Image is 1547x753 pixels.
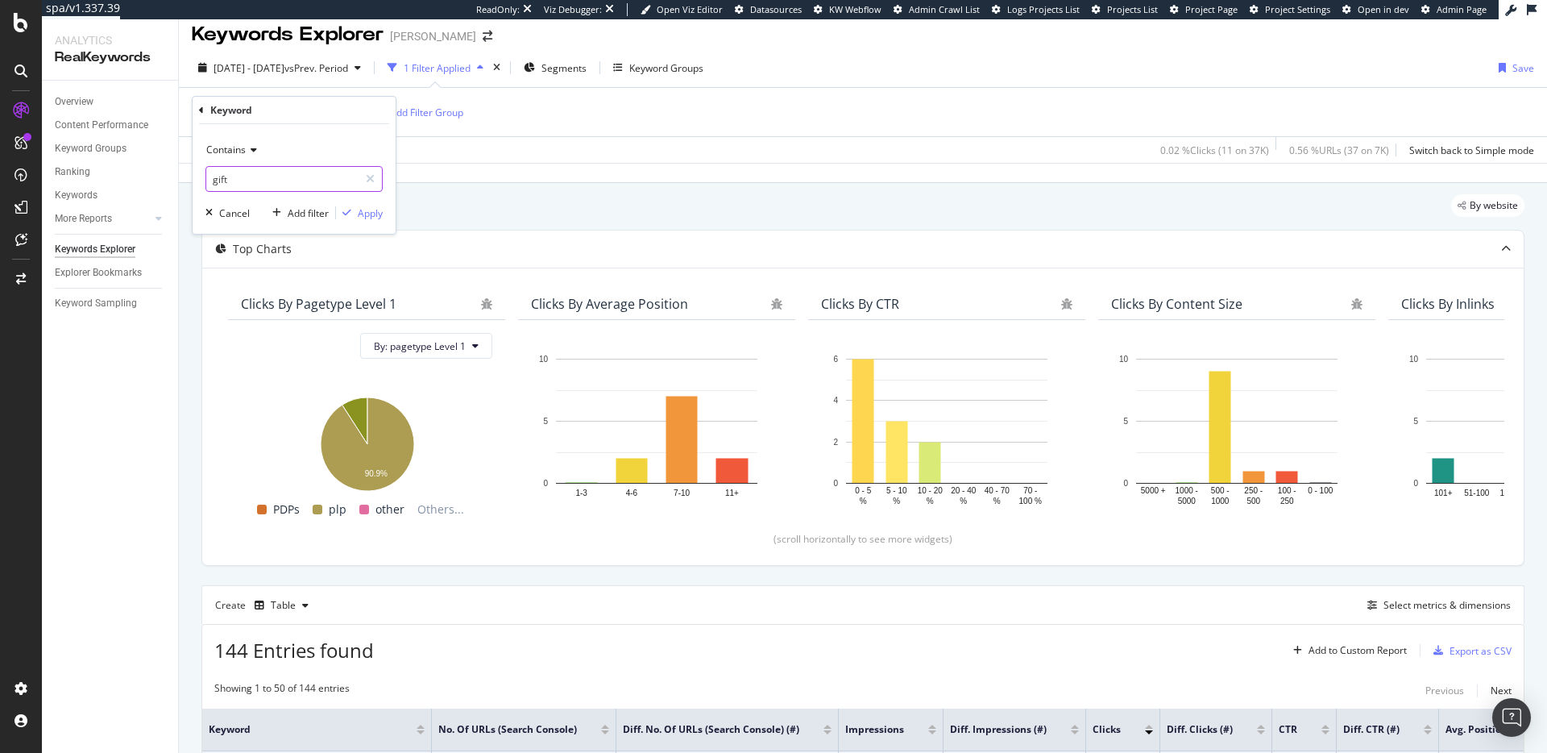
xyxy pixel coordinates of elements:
span: Others... [411,500,471,519]
text: % [893,497,900,505]
div: A chart. [241,389,492,493]
div: [PERSON_NAME] [390,28,476,44]
button: Add to Custom Report [1287,638,1407,664]
a: Explorer Bookmarks [55,264,167,281]
text: 5 - 10 [886,486,907,495]
text: 5 [543,417,548,426]
div: Previous [1425,684,1464,697]
span: Admin Crawl List [909,3,980,15]
text: 51-100 [1464,489,1490,497]
span: No. of URLs (Search Console) [438,722,577,737]
div: Explorer Bookmarks [55,264,142,281]
text: 0 [543,479,548,488]
text: 1-3 [575,489,587,497]
div: Keywords Explorer [192,21,384,48]
button: [DATE] - [DATE]vsPrev. Period [192,55,367,81]
div: Clicks By Inlinks [1401,296,1495,312]
div: Export as CSV [1450,644,1512,658]
text: 10 [1119,355,1129,364]
a: KW Webflow [814,3,881,16]
a: Logs Projects List [992,3,1080,16]
div: Keywords Explorer [55,241,135,258]
text: 250 - [1244,486,1263,495]
span: KW Webflow [829,3,881,15]
span: Datasources [750,3,802,15]
button: Add Filter Group [368,102,463,122]
text: 2 [833,438,838,447]
span: Diff. CTR (#) [1343,722,1400,737]
div: A chart. [821,351,1072,507]
text: 10 [1409,355,1419,364]
span: Diff. Clicks (#) [1167,722,1233,737]
div: Open Intercom Messenger [1492,698,1531,737]
a: Admin Crawl List [894,3,980,16]
div: Keyword Groups [55,140,126,157]
span: PDPs [273,500,300,519]
div: Cancel [219,206,250,220]
text: % [960,497,967,505]
div: Clicks By pagetype Level 1 [241,296,396,312]
button: Cancel [199,205,250,221]
svg: A chart. [531,351,782,507]
span: Keyword [209,722,392,737]
text: 20 - 40 [951,486,977,495]
span: Avg. Position [1445,722,1508,737]
div: Add Filter Group [390,106,463,119]
div: Keyword Sampling [55,295,137,312]
div: legacy label [1451,194,1524,217]
a: Keywords Explorer [55,241,167,258]
text: 500 - [1211,486,1230,495]
text: 5 [1413,417,1418,426]
div: Content Performance [55,117,148,134]
div: (scroll horizontally to see more widgets) [222,532,1504,546]
div: Clicks By CTR [821,296,899,312]
text: 16-50 [1499,489,1520,497]
button: By: pagetype Level 1 [360,333,492,359]
a: Open Viz Editor [641,3,723,16]
div: bug [481,298,492,310]
button: 1 Filter Applied [381,55,490,81]
a: Keywords [55,187,167,204]
button: Apply [336,205,383,221]
text: 0 - 100 [1308,486,1333,495]
div: A chart. [1111,351,1362,507]
div: arrow-right-arrow-left [483,31,492,42]
div: 1 Filter Applied [404,61,471,75]
button: Add filter [266,205,329,221]
div: bug [1061,298,1072,310]
a: More Reports [55,210,151,227]
div: Apply [358,206,383,220]
text: 90.9% [365,469,388,478]
div: 0.56 % URLs ( 37 on 7K ) [1289,144,1389,157]
text: 5 [1123,417,1128,426]
button: Select metrics & dimensions [1361,596,1511,615]
text: 10 - 20 [918,486,944,495]
div: Clicks By Content Size [1111,296,1242,312]
a: Datasources [735,3,802,16]
span: [DATE] - [DATE] [214,61,284,75]
div: Overview [55,94,93,110]
a: Admin Page [1421,3,1487,16]
text: 70 - [1023,486,1037,495]
text: 0 [1413,479,1418,488]
span: Project Settings [1265,3,1330,15]
div: RealKeywords [55,48,165,67]
div: Select metrics & dimensions [1383,598,1511,612]
text: 100 - [1278,486,1296,495]
div: Add to Custom Report [1309,646,1407,655]
button: Switch back to Simple mode [1403,137,1534,163]
div: Keyword Groups [629,61,703,75]
a: Overview [55,94,167,110]
div: Analytics [55,32,165,48]
a: Open in dev [1342,3,1409,16]
a: Keyword Groups [55,140,167,157]
text: 0 [833,479,838,488]
text: % [860,497,867,505]
button: Save [1492,55,1534,81]
a: Project Page [1170,3,1238,16]
div: Clicks By Average Position [531,296,688,312]
a: Keyword Sampling [55,295,167,312]
span: Project Page [1185,3,1238,15]
button: Table [248,593,315,618]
